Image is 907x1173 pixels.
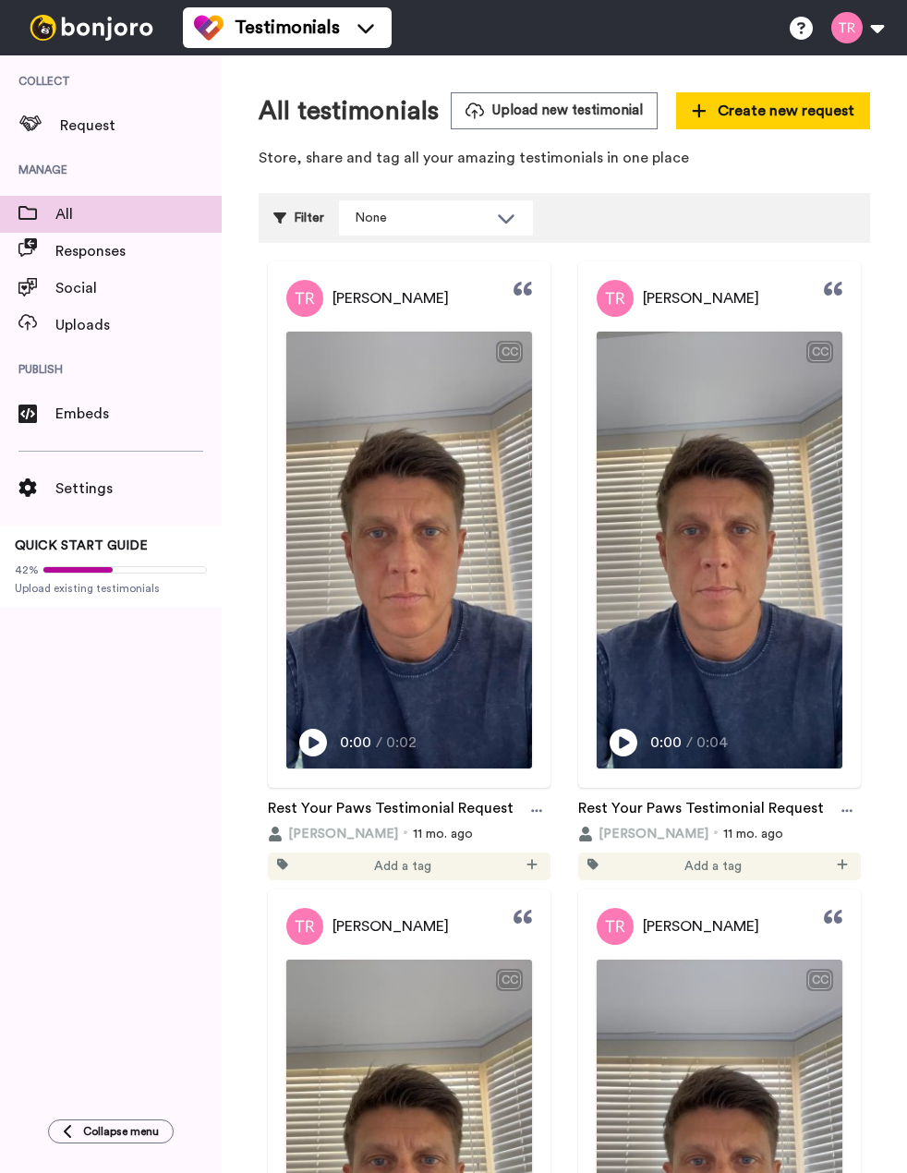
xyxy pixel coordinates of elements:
[15,581,207,596] span: Upload existing testimonials
[194,13,224,42] img: tm-color.svg
[355,209,488,227] div: None
[340,732,372,754] span: 0:00
[696,732,729,754] span: 0:04
[55,478,222,500] span: Settings
[597,908,634,945] img: Profile Picture
[333,287,449,309] span: [PERSON_NAME]
[55,277,222,299] span: Social
[55,403,222,425] span: Embeds
[286,908,323,945] img: Profile Picture
[273,200,324,236] div: Filter
[808,343,831,361] div: CC
[376,732,382,754] span: /
[597,332,842,768] img: Video Thumbnail
[288,825,398,843] span: [PERSON_NAME]
[692,100,854,122] span: Create new request
[60,115,222,137] span: Request
[15,539,148,552] span: QUICK START GUIDE
[676,92,870,129] button: Create new request
[259,148,870,169] p: Store, share and tag all your amazing testimonials in one place
[498,971,521,989] div: CC
[686,732,693,754] span: /
[386,732,418,754] span: 0:02
[578,797,824,825] a: Rest Your Paws Testimonial Request
[599,825,708,843] span: [PERSON_NAME]
[15,562,39,577] span: 42%
[684,857,742,876] span: Add a tag
[374,857,431,876] span: Add a tag
[597,280,634,317] img: Profile Picture
[83,1124,159,1139] span: Collapse menu
[235,15,340,41] span: Testimonials
[268,797,514,825] a: Rest Your Paws Testimonial Request
[55,203,222,225] span: All
[643,915,759,937] span: [PERSON_NAME]
[578,825,708,843] button: [PERSON_NAME]
[55,314,222,336] span: Uploads
[498,343,521,361] div: CC
[578,825,861,843] div: 11 mo. ago
[643,287,759,309] span: [PERSON_NAME]
[55,240,222,262] span: Responses
[286,332,532,768] img: Video Thumbnail
[268,825,550,843] div: 11 mo. ago
[451,92,658,128] button: Upload new testimonial
[286,280,323,317] img: Profile Picture
[259,97,439,126] h1: All testimonials
[650,732,683,754] span: 0:00
[48,1119,174,1143] button: Collapse menu
[333,915,449,937] span: [PERSON_NAME]
[22,15,161,41] img: bj-logo-header-white.svg
[808,971,831,989] div: CC
[268,825,398,843] button: [PERSON_NAME]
